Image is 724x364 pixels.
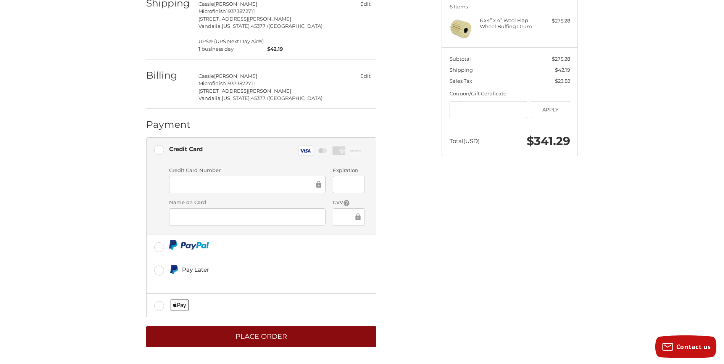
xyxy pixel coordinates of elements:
[555,67,570,73] span: $42.19
[174,212,320,221] iframe: Secure Credit Card Frame - Cardholder Name
[264,45,283,53] span: $42.19
[198,95,222,101] span: Vandalia,
[146,119,191,130] h2: Payment
[198,80,226,86] span: Microfinish
[169,143,203,155] div: Credit Card
[450,56,471,62] span: Subtotal
[198,88,291,94] span: [STREET_ADDRESS][PERSON_NAME]
[169,199,326,206] label: Name on Card
[251,95,268,101] span: 45377 /
[552,56,570,62] span: $275.28
[338,180,359,189] iframe: Secure Credit Card Frame - Expiration Date
[169,265,179,274] img: Pay Later icon
[198,8,226,14] span: Microfinish
[251,23,268,29] span: 45377 /
[450,137,480,145] span: Total (USD)
[354,71,376,82] button: Edit
[450,3,570,10] h3: 6 Items
[198,23,222,29] span: Vandalia,
[450,90,570,98] div: Coupon/Gift Certificate
[268,23,322,29] span: [GEOGRAPHIC_DATA]
[214,1,257,7] span: [PERSON_NAME]
[226,80,255,86] span: 19373872711
[198,1,214,7] span: Cassie
[540,17,570,25] div: $275.28
[169,277,324,284] iframe: PayPal Message 1
[676,343,711,351] span: Contact us
[226,8,255,14] span: 19373872711
[268,95,322,101] span: [GEOGRAPHIC_DATA]
[182,263,324,276] div: Pay Later
[527,134,570,148] span: $341.29
[169,167,326,174] label: Credit Card Number
[222,95,251,101] span: [US_STATE],
[198,73,214,79] span: Cassie
[146,69,191,81] h2: Billing
[450,67,473,73] span: Shipping
[480,17,538,30] h4: 6 x 4” x 4” Wool Flap Wheel Buffing Drum
[169,240,209,250] img: PayPal icon
[222,23,251,29] span: [US_STATE],
[655,335,716,358] button: Contact us
[171,300,189,311] img: Applepay icon
[338,212,353,221] iframe: Secure Credit Card Frame - CVV
[333,199,364,206] label: CVV
[333,167,364,174] label: Expiration
[198,45,264,53] span: 1 business day
[531,101,570,118] button: Apply
[198,16,291,22] span: [STREET_ADDRESS][PERSON_NAME]
[198,38,264,53] span: UPS® (UPS Next Day Air®)
[555,78,570,84] span: $23.82
[174,180,314,189] iframe: Secure Credit Card Frame - Credit Card Number
[146,326,376,347] button: Place Order
[214,73,257,79] span: [PERSON_NAME]
[450,101,527,118] input: Gift Certificate or Coupon Code
[450,78,472,84] span: Sales Tax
